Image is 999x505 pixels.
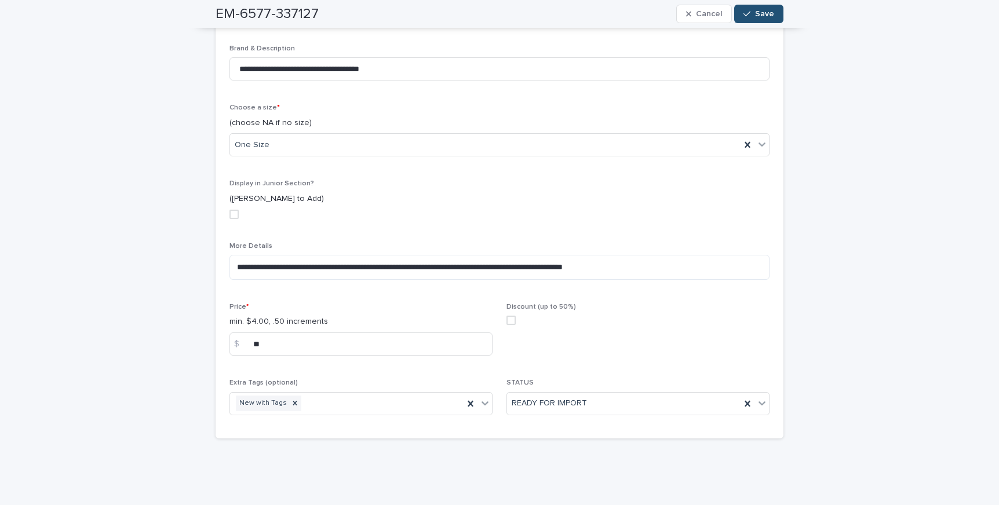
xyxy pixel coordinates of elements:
h2: EM-6577-337127 [216,6,319,23]
span: Extra Tags (optional) [229,379,298,386]
span: Save [755,10,774,18]
span: Discount (up to 50%) [506,303,576,310]
span: Choose a size [229,104,280,111]
span: STATUS [506,379,534,386]
div: New with Tags [236,396,289,411]
span: Price [229,303,249,310]
button: Cancel [676,5,732,23]
span: Cancel [696,10,722,18]
span: READY FOR IMPORT [512,397,587,409]
span: Display in Junior Section? [229,180,314,187]
span: More Details [229,243,272,250]
p: (choose NA if no size) [229,117,770,129]
div: $ [229,332,253,356]
span: One Size [235,139,269,151]
p: min. $4.00, .50 increments [229,316,493,328]
span: Brand & Description [229,45,295,52]
button: Save [734,5,783,23]
p: ([PERSON_NAME] to Add) [229,193,493,205]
